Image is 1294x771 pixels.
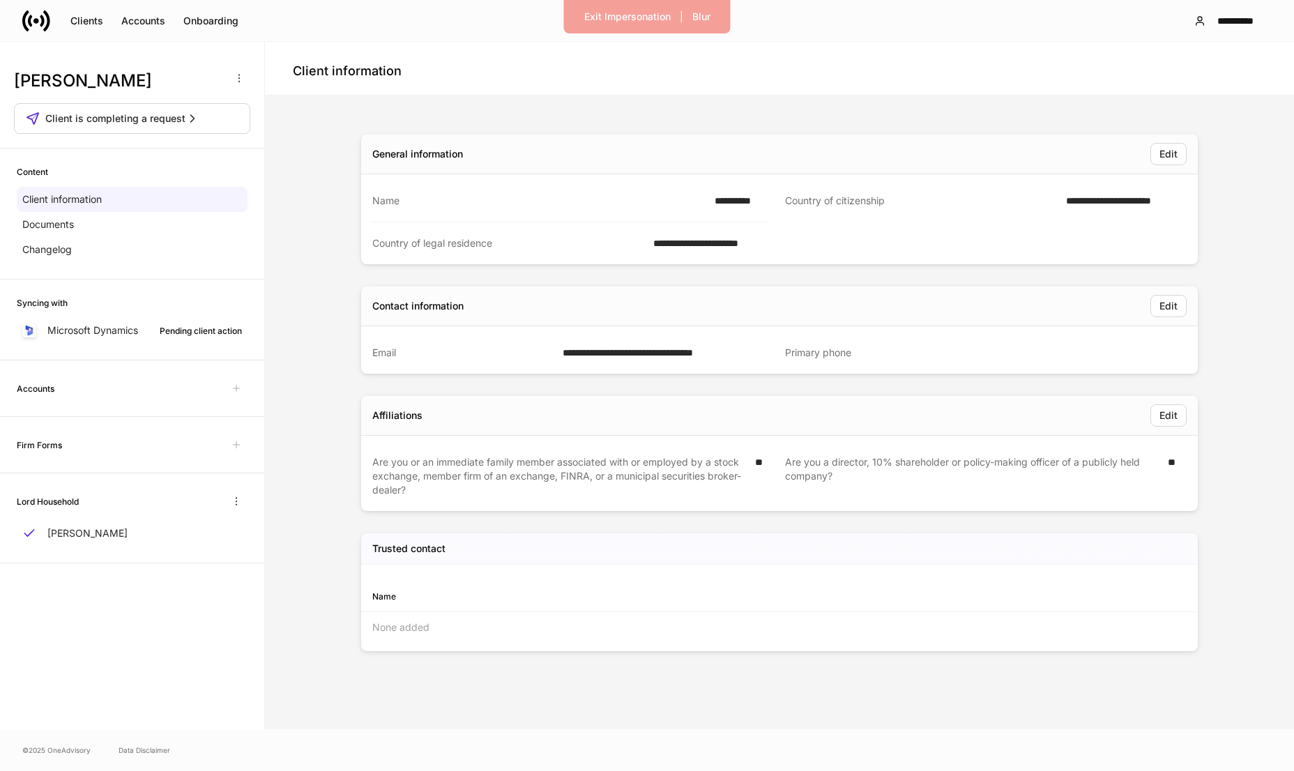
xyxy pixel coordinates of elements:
div: Accounts [121,14,165,28]
button: Edit [1150,295,1187,317]
span: Unavailable with outstanding requests for information [225,434,248,456]
div: Email [372,346,554,360]
button: Onboarding [174,10,248,32]
a: Microsoft DynamicsPending client action [17,318,248,343]
button: Blur [683,6,720,28]
div: General information [372,147,463,161]
div: Blur [692,10,710,24]
div: Country of citizenship [785,194,1058,208]
h3: [PERSON_NAME] [14,70,222,92]
h6: Lord Household [17,495,79,508]
h5: Trusted contact [372,542,446,556]
div: Exit Impersonation [584,10,671,24]
button: Client is completing a request [14,103,250,134]
p: Microsoft Dynamics [47,323,138,337]
a: Data Disclaimer [119,745,170,756]
button: Edit [1150,143,1187,165]
div: None added [361,612,1198,643]
div: Are you or an immediate family member associated with or employed by a stock exchange, member fir... [372,455,747,497]
h4: Client information [293,63,402,79]
h6: Syncing with [17,296,68,310]
button: Edit [1150,404,1187,427]
p: Client information [22,192,102,206]
div: Contact information [372,299,464,313]
button: Accounts [112,10,174,32]
div: Name [372,590,779,603]
a: Client information [17,187,248,212]
span: © 2025 OneAdvisory [22,745,91,756]
a: [PERSON_NAME] [17,521,248,546]
button: Clients [61,10,112,32]
div: Edit [1159,147,1178,161]
span: Unavailable with outstanding requests for information [225,377,248,399]
div: Name [372,194,706,208]
div: Onboarding [183,14,238,28]
p: Changelog [22,243,72,257]
a: Documents [17,212,248,237]
div: Edit [1159,409,1178,422]
p: [PERSON_NAME] [47,526,128,540]
div: Primary phone [785,346,1173,360]
h6: Firm Forms [17,438,62,452]
div: Clients [70,14,103,28]
button: Exit Impersonation [575,6,680,28]
div: Edit [1159,299,1178,313]
div: Country of legal residence [372,236,645,250]
img: sIOyOZvWb5kUEAwh5D03bPzsWHrUXBSdsWHDhg8Ma8+nBQBvlija69eFAv+snJUCyn8AqO+ElBnIpgMAAAAASUVORK5CYII= [24,325,35,336]
p: Documents [22,217,74,231]
div: Are you a director, 10% shareholder or policy-making officer of a publicly held company? [785,455,1159,497]
h6: Content [17,165,48,178]
span: Client is completing a request [45,112,185,125]
div: Affiliations [372,409,423,422]
div: Pending client action [160,324,242,337]
h6: Accounts [17,382,54,395]
a: Changelog [17,237,248,262]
